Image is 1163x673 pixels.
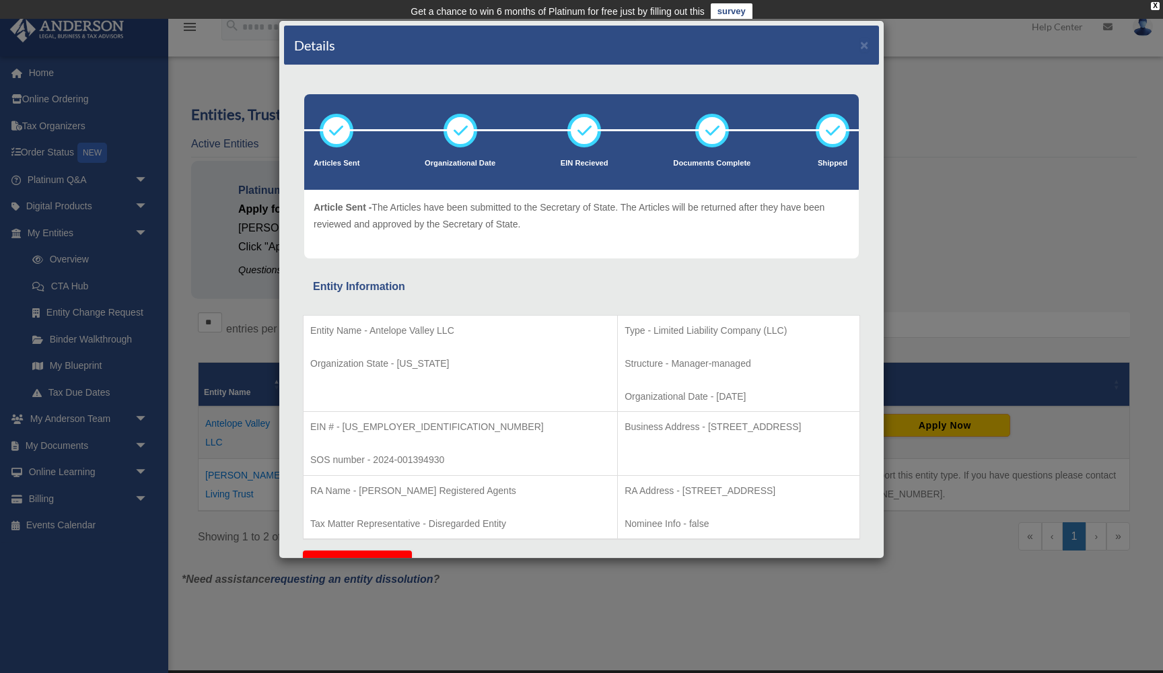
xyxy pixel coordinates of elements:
[625,322,853,339] p: Type - Limited Liability Company (LLC)
[711,3,752,20] a: survey
[425,157,495,170] p: Organizational Date
[314,202,372,213] span: Article Sent -
[625,388,853,405] p: Organizational Date - [DATE]
[625,483,853,499] p: RA Address - [STREET_ADDRESS]
[1151,2,1160,10] div: close
[411,3,705,20] div: Get a chance to win 6 months of Platinum for free just by filling out this
[310,322,610,339] p: Entity Name - Antelope Valley LLC
[310,419,610,435] p: EIN # - [US_EMPLOYER_IDENTIFICATION_NUMBER]
[294,36,335,55] h4: Details
[310,452,610,468] p: SOS number - 2024-001394930
[310,483,610,499] p: RA Name - [PERSON_NAME] Registered Agents
[314,199,849,232] p: The Articles have been submitted to the Secretary of State. The Articles will be returned after t...
[625,355,853,372] p: Structure - Manager-managed
[314,157,359,170] p: Articles Sent
[625,419,853,435] p: Business Address - [STREET_ADDRESS]
[310,355,610,372] p: Organization State - [US_STATE]
[860,38,869,52] button: ×
[625,516,853,532] p: Nominee Info - false
[310,516,610,532] p: Tax Matter Representative - Disregarded Entity
[816,157,849,170] p: Shipped
[673,157,750,170] p: Documents Complete
[313,277,850,296] div: Entity Information
[561,157,608,170] p: EIN Recieved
